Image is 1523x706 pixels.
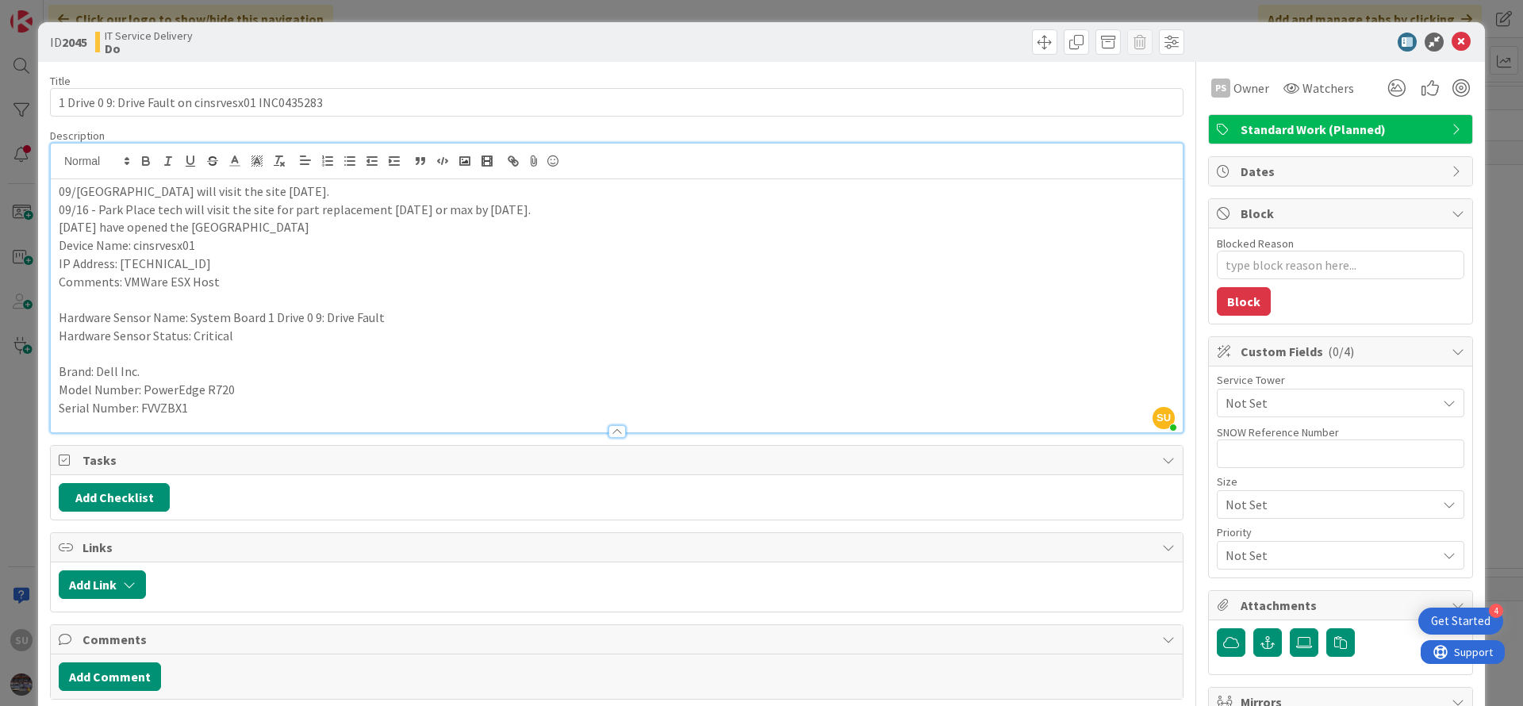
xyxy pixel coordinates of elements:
span: Not Set [1226,393,1437,412]
p: IP Address: [TECHNICAL_ID] [59,255,1175,273]
p: 09/[GEOGRAPHIC_DATA] will visit the site [DATE]. [59,182,1175,201]
span: Not Set [1226,544,1429,566]
p: Hardware Sensor Status: Critical [59,327,1175,345]
p: Hardware Sensor Name: System Board 1 Drive 0 9: Drive Fault [59,309,1175,327]
span: Tasks [82,451,1154,470]
div: Open Get Started checklist, remaining modules: 4 [1418,608,1503,635]
span: Support [33,2,72,21]
span: Block [1241,204,1444,223]
button: Add Comment [59,662,161,691]
div: PS [1211,79,1230,98]
span: Links [82,538,1154,557]
span: Not Set [1226,493,1429,516]
div: Get Started [1431,613,1490,629]
span: IT Service Delivery [105,29,193,42]
div: 4 [1489,604,1503,618]
button: Add Checklist [59,483,170,512]
span: Dates [1241,162,1444,181]
input: type card name here... [50,88,1183,117]
span: Comments [82,630,1154,649]
span: SU [1153,407,1175,429]
p: Model Number: PowerEdge R720 [59,381,1175,399]
p: [DATE] have opened the [GEOGRAPHIC_DATA] [59,218,1175,236]
span: Watchers [1302,79,1354,98]
div: Service Tower [1217,374,1464,386]
p: Brand: Dell Inc. [59,363,1175,381]
b: Do [105,42,193,55]
label: Title [50,74,71,88]
span: Custom Fields [1241,342,1444,361]
label: SNOW Reference Number [1217,425,1339,439]
span: ( 0/4 ) [1328,343,1354,359]
span: Standard Work (Planned) [1241,120,1444,139]
button: Add Link [59,570,146,599]
button: Block [1217,287,1271,316]
p: Comments: VMWare ESX Host [59,273,1175,291]
p: Serial Number: FVVZBX1 [59,399,1175,417]
p: 09/16 - Park Place tech will visit the site for part replacement [DATE] or max by [DATE]. [59,201,1175,219]
div: Size [1217,476,1464,487]
div: Priority [1217,527,1464,538]
b: 2045 [62,34,87,50]
p: Device Name: cinsrvesx01 [59,236,1175,255]
span: Attachments [1241,596,1444,615]
span: Owner [1233,79,1269,98]
span: ID [50,33,87,52]
label: Blocked Reason [1217,236,1294,251]
span: Description [50,129,105,143]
